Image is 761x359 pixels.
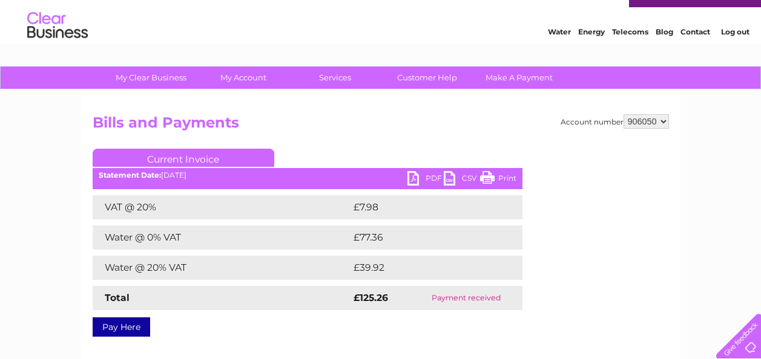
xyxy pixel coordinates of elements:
[548,51,571,60] a: Water
[444,171,480,189] a: CSV
[93,195,351,219] td: VAT @ 20%
[612,51,648,60] a: Telecoms
[377,66,477,89] a: Customer Help
[680,51,710,60] a: Contact
[93,114,669,137] h2: Bills and Payments
[469,66,569,89] a: Make A Payment
[561,114,669,129] div: Account number
[285,66,385,89] a: Services
[193,66,293,89] a: My Account
[578,51,605,60] a: Energy
[721,51,749,60] a: Log out
[105,292,130,303] strong: Total
[93,171,522,179] div: [DATE]
[410,286,522,310] td: Payment received
[354,292,388,303] strong: £125.26
[656,51,673,60] a: Blog
[351,256,498,280] td: £39.92
[93,317,150,337] a: Pay Here
[533,6,616,21] a: 0333 014 3131
[95,7,667,59] div: Clear Business is a trading name of Verastar Limited (registered in [GEOGRAPHIC_DATA] No. 3667643...
[407,171,444,189] a: PDF
[101,66,201,89] a: My Clear Business
[27,31,88,68] img: logo.png
[93,149,274,167] a: Current Invoice
[93,256,351,280] td: Water @ 20% VAT
[93,225,351,250] td: Water @ 0% VAT
[351,225,498,250] td: £77.36
[99,170,161,179] b: Statement Date:
[351,195,494,219] td: £7.98
[480,171,516,189] a: Print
